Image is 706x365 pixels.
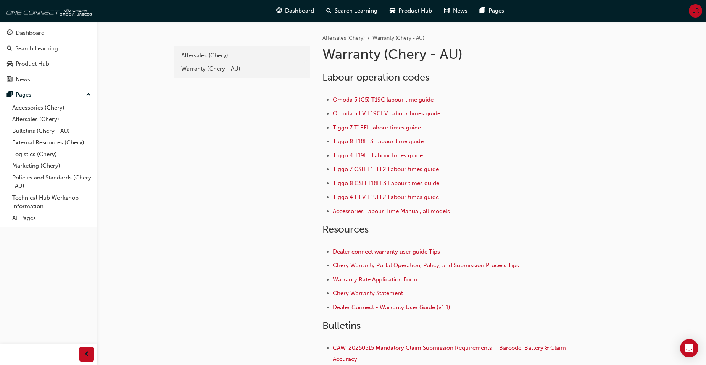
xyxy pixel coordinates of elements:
div: Dashboard [16,29,45,37]
a: Warranty Rate Application Form [333,276,417,283]
a: Tiggo 8 T18FL3 Labour time guide [333,138,424,145]
span: Bulletins [322,320,361,331]
a: Tiggo 8 CSH T18FL3 Labour times guide [333,180,439,187]
a: Dealer connect warranty user guide Tips [333,248,440,255]
span: guage-icon [276,6,282,16]
a: Product Hub [3,57,94,71]
a: news-iconNews [438,3,474,19]
span: Product Hub [398,6,432,15]
span: news-icon [7,76,13,83]
a: Accessories Labour Time Manual, all models [333,208,450,215]
div: News [16,75,30,84]
a: Logistics (Chery) [9,149,94,160]
button: DashboardSearch LearningProduct HubNews [3,24,94,88]
a: Technical Hub Workshop information [9,192,94,212]
a: Omoda 5 (C5) T19C labour time guide [333,96,434,103]
a: Chery Warranty Portal Operation, Policy, and Submission Process Tips [333,262,519,269]
button: Pages [3,88,94,102]
a: Policies and Standards (Chery -AU) [9,172,94,192]
span: pages-icon [480,6,485,16]
a: car-iconProduct Hub [384,3,438,19]
span: guage-icon [7,30,13,37]
a: Dashboard [3,26,94,40]
li: Warranty (Chery - AU) [372,34,424,43]
div: Search Learning [15,44,58,53]
a: Aftersales (Chery) [322,35,365,41]
span: Pages [488,6,504,15]
span: Labour operation codes [322,71,429,83]
span: Resources [322,223,369,235]
a: Bulletins (Chery - AU) [9,125,94,137]
a: Tiggo 7 T1EFL labour times guide [333,124,421,131]
a: News [3,73,94,87]
a: Tiggo 4 T19FL Labour times guide [333,152,423,159]
div: Aftersales (Chery) [181,51,303,60]
div: Pages [16,90,31,99]
span: up-icon [86,90,91,100]
a: Warranty (Chery - AU) [177,62,307,76]
span: car-icon [7,61,13,68]
span: Dashboard [285,6,314,15]
a: pages-iconPages [474,3,510,19]
a: Tiggo 7 CSH T1EFL2 Labour times guide [333,166,439,173]
a: search-iconSearch Learning [320,3,384,19]
a: Dealer Connect - Warranty User Guide (v1.1) [333,304,450,311]
a: Marketing (Chery) [9,160,94,172]
a: Aftersales (Chery) [9,113,94,125]
span: news-icon [444,6,450,16]
span: News [453,6,467,15]
img: oneconnect [4,3,92,18]
span: pages-icon [7,92,13,99]
a: Chery Warranty Statement [333,290,403,297]
span: car-icon [390,6,395,16]
a: Omoda 5 EV T19CEV Labour times guide [333,110,440,117]
div: Warranty (Chery - AU) [181,65,303,73]
a: External Resources (Chery) [9,137,94,149]
a: Search Learning [3,42,94,56]
div: Product Hub [16,60,49,68]
span: search-icon [326,6,332,16]
span: LR [692,6,699,15]
span: prev-icon [84,350,90,359]
h1: Warranty (Chery - AU) [322,46,573,63]
a: CAW-20250515 Mandatory Claim Submission Requirements – Barcode, Battery & Claim Accuracy [333,344,567,362]
a: Tiggo 4 HEV T19FL2 Labour times guide [333,194,439,200]
div: Open Intercom Messenger [680,339,698,357]
span: Search Learning [335,6,377,15]
a: All Pages [9,212,94,224]
a: guage-iconDashboard [270,3,320,19]
button: LR [689,4,702,18]
span: search-icon [7,45,12,52]
a: Accessories (Chery) [9,102,94,114]
a: Aftersales (Chery) [177,49,307,62]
